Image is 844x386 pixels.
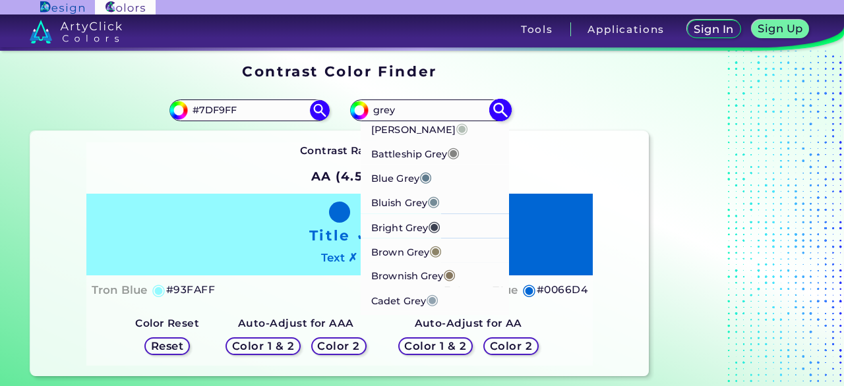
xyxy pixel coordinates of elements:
[522,282,537,298] h5: ◉
[456,119,468,136] span: ◉
[320,341,358,351] h5: Color 2
[433,314,445,331] span: ◉
[492,341,530,351] h5: Color 2
[371,311,445,335] p: Carbon Grey
[443,265,456,283] span: ◉
[305,162,375,191] h2: AA (4.5)
[696,24,731,34] h5: Sign In
[135,317,199,329] strong: Color Reset
[429,241,442,258] span: ◉
[238,317,354,329] strong: Auto-Adjust for AAA
[188,101,311,119] input: type color 1..
[152,341,182,351] h5: Reset
[371,238,442,262] p: Brown Grey
[30,20,123,43] img: logo_artyclick_colors_white.svg
[371,115,468,140] p: [PERSON_NAME]
[537,281,588,298] h5: #0066D4
[371,140,460,164] p: Battleship Grey
[521,24,553,34] h3: Tools
[242,61,437,81] h1: Contrast Color Finder
[407,341,464,351] h5: Color 1 & 2
[166,281,215,298] h5: #93FAFF
[371,262,456,287] p: Brownish Grey
[92,281,147,300] h4: Tron Blue
[309,225,370,245] h1: Title ✓
[235,341,291,351] h5: Color 1 & 2
[310,100,330,120] img: icon search
[690,21,738,38] a: Sign In
[371,213,440,238] p: Bright Grey
[588,24,665,34] h3: Applications
[754,21,806,38] a: Sign Up
[415,317,522,329] strong: Auto-Adjust for AA
[371,287,438,311] p: Cadet Grey
[419,168,432,185] span: ◉
[371,189,440,213] p: Bluish Grey
[489,99,512,122] img: icon search
[152,282,166,298] h5: ◉
[40,1,84,14] img: ArtyClick Design logo
[426,290,438,307] span: ◉
[300,144,380,157] strong: Contrast Ratio
[369,101,491,119] input: type color 2..
[321,248,357,267] h4: Text ✗
[654,59,819,381] iframe: Advertisement
[371,165,432,189] p: Blue Grey
[447,143,460,160] span: ◉
[760,24,801,34] h5: Sign Up
[428,217,440,234] span: ◉
[427,192,440,209] span: ◉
